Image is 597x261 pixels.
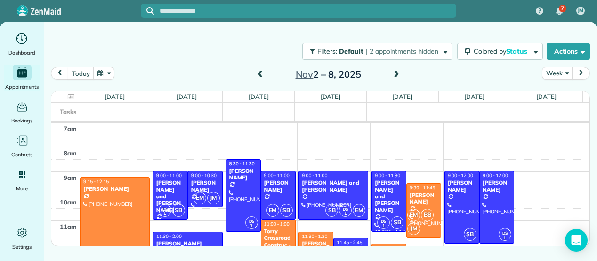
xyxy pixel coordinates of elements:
[391,216,403,229] span: SB
[264,172,290,179] span: 9:00 - 11:00
[8,48,35,57] span: Dashboard
[4,65,40,91] a: Appointments
[269,69,387,80] h2: 2 – 8, 2025
[156,179,185,213] div: [PERSON_NAME] and [PERSON_NAME]
[407,209,420,221] span: EM
[159,209,171,218] small: 1
[578,7,584,15] span: JM
[483,172,508,179] span: 9:00 - 12:00
[156,233,182,239] span: 11:30 - 2:00
[375,245,400,251] span: 12:00 - 2:00
[381,219,386,224] span: DS
[482,179,511,193] div: [PERSON_NAME]
[549,1,569,22] div: 7 unread notifications
[229,161,255,167] span: 8:30 - 11:30
[547,43,590,60] button: Actions
[536,93,557,100] a: [DATE]
[474,47,531,56] span: Colored by
[249,219,254,224] span: DS
[464,228,476,241] span: SB
[191,172,217,179] span: 9:00 - 10:30
[60,223,77,230] span: 11am
[60,198,77,206] span: 10am
[392,93,412,100] a: [DATE]
[375,172,400,179] span: 9:00 - 11:30
[353,204,365,217] span: EM
[4,31,40,57] a: Dashboard
[448,172,473,179] span: 9:00 - 12:00
[337,239,362,245] span: 11:45 - 2:45
[64,149,77,157] span: 8am
[339,209,351,218] small: 1
[191,179,220,193] div: [PERSON_NAME]
[374,179,403,213] div: [PERSON_NAME] and [PERSON_NAME]
[4,225,40,252] a: Settings
[156,172,182,179] span: 9:00 - 11:00
[506,47,529,56] span: Status
[302,233,327,239] span: 11:30 - 1:30
[162,206,168,212] span: DS
[302,172,327,179] span: 9:00 - 11:00
[343,206,348,212] span: DS
[11,150,32,159] span: Contacts
[105,93,125,100] a: [DATE]
[4,133,40,159] a: Contacts
[366,47,438,56] span: | 2 appointments hidden
[502,230,508,236] span: DS
[156,240,220,247] div: [PERSON_NAME]
[12,242,32,252] span: Settings
[296,68,314,80] span: Nov
[194,192,206,204] span: EM
[246,221,258,230] small: 1
[572,67,590,80] button: next
[302,43,452,60] button: Filters: Default | 2 appointments hidden
[410,185,435,191] span: 9:30 - 11:45
[301,240,331,254] div: [PERSON_NAME]
[64,125,77,132] span: 7am
[317,47,337,56] span: Filters:
[68,67,94,80] button: today
[4,99,40,125] a: Bookings
[325,204,338,217] span: SB
[499,234,511,243] small: 1
[83,186,147,192] div: [PERSON_NAME]
[409,192,438,205] div: [PERSON_NAME]
[146,7,154,15] svg: Focus search
[16,184,28,193] span: More
[378,221,389,230] small: 1
[339,47,364,56] span: Default
[407,222,420,235] span: JM
[5,82,39,91] span: Appointments
[298,43,452,60] a: Filters: Default | 2 appointments hidden
[177,93,197,100] a: [DATE]
[264,179,293,193] div: [PERSON_NAME]
[207,192,220,204] span: JM
[60,108,77,115] span: Tasks
[447,179,476,193] div: [PERSON_NAME]
[280,204,293,217] span: SB
[421,209,434,221] span: BB
[229,168,258,181] div: [PERSON_NAME]
[141,7,154,15] button: Focus search
[172,204,185,217] span: SB
[457,43,543,60] button: Colored byStatus
[51,67,69,80] button: prev
[264,221,290,227] span: 11:00 - 1:00
[83,179,109,185] span: 9:15 - 12:15
[561,5,564,12] span: 7
[464,93,484,100] a: [DATE]
[321,93,341,100] a: [DATE]
[11,116,33,125] span: Bookings
[565,229,588,252] div: Open Intercom Messenger
[64,174,77,181] span: 9am
[301,179,365,193] div: [PERSON_NAME] and [PERSON_NAME]
[266,204,279,217] span: EM
[249,93,269,100] a: [DATE]
[542,67,573,80] button: Week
